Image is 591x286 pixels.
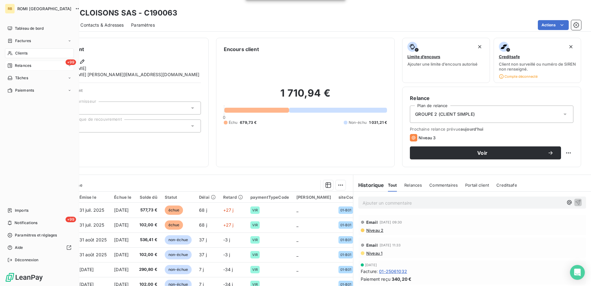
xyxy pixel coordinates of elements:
[380,220,402,224] span: [DATE] 09:30
[407,54,440,59] span: Limite d’encours
[338,195,357,200] div: siteCode
[199,222,207,227] span: 68 j
[392,276,411,282] span: 340,20 €
[5,243,74,253] a: Aide
[223,222,234,227] span: +27 j
[404,183,422,188] span: Relances
[296,237,298,242] span: _
[340,268,351,271] span: 01-B01
[165,265,192,274] span: non-échue
[165,195,192,200] div: Statut
[139,222,157,228] span: 102,00 €
[15,257,39,263] span: Déconnexion
[366,220,378,225] span: Email
[410,146,561,159] button: Voir
[54,7,178,19] h3: S A P I CLOISONS SAS - C190063
[361,276,390,282] span: Paiement reçu
[114,252,129,257] span: [DATE]
[499,54,520,59] span: Creditsafe
[139,266,157,273] span: 290,80 €
[465,183,489,188] span: Portail client
[296,222,298,227] span: _
[131,22,155,28] span: Paramètres
[380,243,401,247] span: [DATE] 11:33
[79,252,107,257] span: 31 août 2025
[199,252,207,257] span: 37 j
[366,251,382,256] span: Niveau 1
[165,250,192,259] span: non-échue
[419,135,436,140] span: Niveau 3
[366,228,383,233] span: Niveau 2
[379,268,407,275] span: 01-25061032
[349,120,367,125] span: Non-échu
[79,195,107,200] div: Émise le
[296,207,298,213] span: _
[79,207,104,213] span: 31 juil. 2025
[410,94,573,102] h6: Relance
[296,195,331,200] div: [PERSON_NAME]
[50,88,201,97] span: Propriétés Client
[353,181,384,189] h6: Historique
[223,252,230,257] span: -3 j
[114,195,131,200] div: Échue le
[139,195,157,200] div: Solde dû
[15,232,57,238] span: Paramètres et réglages
[224,45,259,53] h6: Encours client
[139,252,157,258] span: 102,00 €
[199,195,216,200] div: Délai
[340,208,351,212] span: 01-B01
[229,120,238,125] span: Échu
[496,183,517,188] span: Creditsafe
[361,268,378,275] span: Facture :
[79,222,104,227] span: 31 juil. 2025
[252,223,258,227] span: VIR
[252,208,258,212] span: VIR
[15,26,44,31] span: Tableau de bord
[499,74,538,79] span: Compte déconnecté
[199,207,207,213] span: 68 j
[199,237,207,242] span: 37 j
[223,267,233,272] span: -34 j
[17,6,71,11] span: ROMI [GEOGRAPHIC_DATA]
[461,127,484,132] span: aujourd’hui
[223,115,225,120] span: 0
[223,207,234,213] span: +27 j
[5,272,43,282] img: Logo LeanPay
[15,88,34,93] span: Paiements
[366,243,378,248] span: Email
[252,238,258,242] span: VIR
[165,206,183,215] span: échue
[340,223,351,227] span: 01-B01
[50,71,199,78] span: [PERSON_NAME] [PERSON_NAME][EMAIL_ADDRESS][DOMAIN_NAME]
[415,111,475,117] span: GROUPE 2 (CLIENT SIMPLE)
[165,235,192,245] span: non-échue
[199,267,204,272] span: 7 j
[66,217,76,222] span: +99
[66,59,76,65] span: +99
[114,267,129,272] span: [DATE]
[499,62,576,71] span: Client non surveillé ou numéro de SIREN non renseigné.
[15,208,28,213] span: Imports
[223,195,243,200] div: Retard
[15,75,28,81] span: Tâches
[252,268,258,271] span: VIR
[114,237,129,242] span: [DATE]
[139,207,157,213] span: 577,73 €
[15,38,31,44] span: Factures
[250,195,289,200] div: paymentTypeCode
[252,253,258,257] span: VIR
[417,150,547,155] span: Voir
[15,220,37,226] span: Notifications
[296,252,298,257] span: _
[114,207,129,213] span: [DATE]
[114,222,129,227] span: [DATE]
[402,38,490,83] button: Limite d’encoursAjouter une limite d’encours autorisé
[79,267,94,272] span: [DATE]
[538,20,569,30] button: Actions
[340,253,351,257] span: 01-B01
[139,237,157,243] span: 536,41 €
[15,63,31,68] span: Relances
[224,87,387,106] h2: 1 710,94 €
[79,237,107,242] span: 31 août 2025
[570,265,585,280] div: Open Intercom Messenger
